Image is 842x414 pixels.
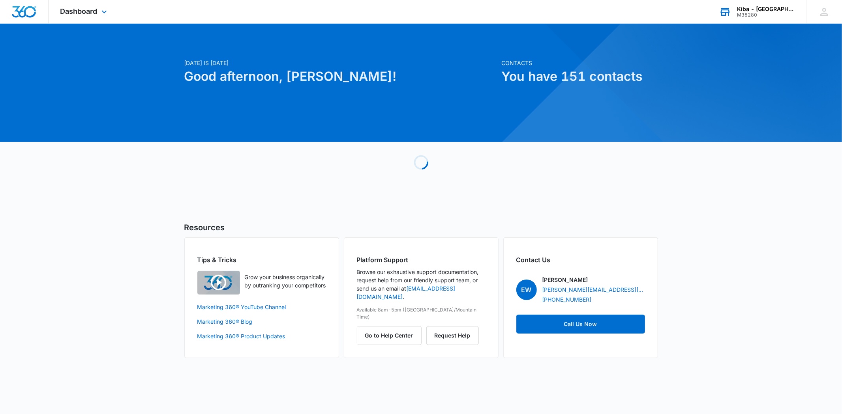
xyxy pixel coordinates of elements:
[357,306,486,321] p: Available 8am-5pm ([GEOGRAPHIC_DATA]/Mountain Time)
[737,12,795,18] div: account id
[197,332,326,340] a: Marketing 360® Product Updates
[245,273,326,289] p: Grow your business organically by outranking your competitors
[516,280,537,300] span: EW
[197,255,326,265] h2: Tips & Tricks
[60,7,98,15] span: Dashboard
[516,255,645,265] h2: Contact Us
[357,268,486,301] p: Browse our exhaustive support documentation, request help from our friendly support team, or send...
[426,332,479,339] a: Request Help
[197,317,326,326] a: Marketing 360® Blog
[542,295,592,304] a: [PHONE_NUMBER]
[737,6,795,12] div: account name
[197,271,240,295] img: Quick Overview Video
[197,303,326,311] a: Marketing 360® YouTube Channel
[542,276,588,284] p: [PERSON_NAME]
[357,255,486,265] h2: Platform Support
[542,285,645,294] a: [PERSON_NAME][EMAIL_ADDRESS][PERSON_NAME][DOMAIN_NAME]
[184,67,497,86] h1: Good afternoon, [PERSON_NAME]!
[516,315,645,334] a: Call Us Now
[357,326,422,345] button: Go to Help Center
[426,326,479,345] button: Request Help
[502,67,658,86] h1: You have 151 contacts
[184,59,497,67] p: [DATE] is [DATE]
[184,222,658,233] h5: Resources
[357,332,426,339] a: Go to Help Center
[502,59,658,67] p: Contacts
